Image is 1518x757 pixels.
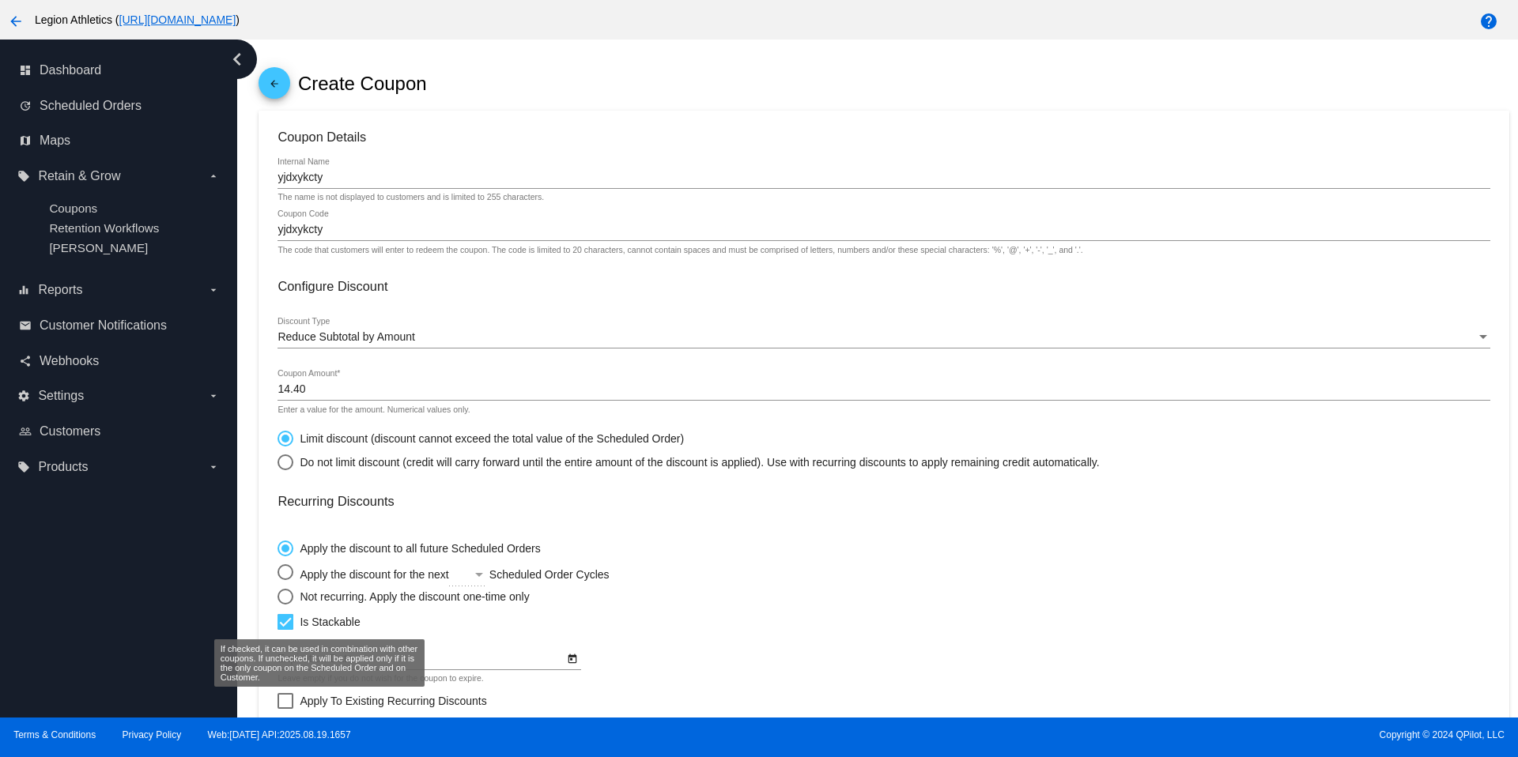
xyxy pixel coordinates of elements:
[17,461,30,473] i: local_offer
[1479,12,1498,31] mat-icon: help
[772,729,1505,740] span: Copyright © 2024 QPilot, LLC
[49,201,97,215] a: Coupons
[40,424,100,439] span: Customers
[40,318,167,333] span: Customer Notifications
[17,284,30,296] i: equalizer
[19,313,220,338] a: email Customer Notifications
[207,390,220,402] i: arrow_drop_down
[278,405,470,415] div: Enter a value for the amount. Numerical values only.
[265,78,284,97] mat-icon: arrow_back
[293,542,540,555] div: Apply the discount to all future Scheduled Orders
[6,12,25,31] mat-icon: arrow_back
[19,419,220,444] a: people_outline Customers
[17,390,30,402] i: settings
[278,224,1490,236] input: Coupon Code
[278,494,1490,509] h3: Recurring Discounts
[278,330,415,343] span: Reduce Subtotal by Amount
[40,99,142,113] span: Scheduled Orders
[40,354,99,368] span: Webhooks
[278,279,1490,294] h3: Configure Discount
[49,241,148,254] a: [PERSON_NAME]
[278,383,1490,396] input: Coupon Amount
[293,564,714,581] div: Apply the discount for the next Scheduled Order Cycles
[225,47,250,72] i: chevron_left
[293,432,684,445] div: Limit discount (discount cannot exceed the total value of the Scheduled Order)
[278,193,544,202] div: The name is not displayed to customers and is limited to 255 characters.
[278,246,1082,255] div: The code that customers will enter to redeem the coupon. The code is limited to 20 characters, ca...
[35,13,240,26] span: Legion Athletics ( )
[123,729,182,740] a: Privacy Policy
[278,423,1099,470] mat-radio-group: Select an option
[19,319,32,332] i: email
[278,653,564,665] input: Expiration Date
[207,170,220,183] i: arrow_drop_down
[565,650,581,666] button: Open calendar
[19,64,32,77] i: dashboard
[19,93,220,119] a: update Scheduled Orders
[293,590,529,603] div: Not recurring. Apply the discount one-time only
[38,169,120,183] span: Retain & Grow
[298,73,427,95] h2: Create Coupon
[17,170,30,183] i: local_offer
[278,331,1490,344] mat-select: Discount Type
[19,128,220,153] a: map Maps
[207,461,220,473] i: arrow_drop_down
[19,100,32,112] i: update
[207,284,220,296] i: arrow_drop_down
[278,533,714,604] mat-radio-group: Select an option
[38,460,88,474] span: Products
[49,221,159,235] a: Retention Workflows
[278,171,1490,184] input: Internal Name
[278,674,483,684] div: Leave empty if you do not wish for the coupon to expire.
[278,130,1490,145] h3: Coupon Details
[119,13,236,26] a: [URL][DOMAIN_NAME]
[300,612,360,631] span: Is Stackable
[19,134,32,147] i: map
[40,63,101,77] span: Dashboard
[38,389,84,403] span: Settings
[19,425,32,438] i: people_outline
[38,283,82,297] span: Reports
[19,355,32,367] i: share
[19,58,220,83] a: dashboard Dashboard
[300,691,486,710] span: Apply To Existing Recurring Discounts
[19,348,220,374] a: share Webhooks
[13,729,96,740] a: Terms & Conditions
[293,456,1099,469] div: Do not limit discount (credit will carry forward until the entire amount of the discount is appli...
[208,729,351,740] a: Web:[DATE] API:2025.08.19.1657
[40,134,70,148] span: Maps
